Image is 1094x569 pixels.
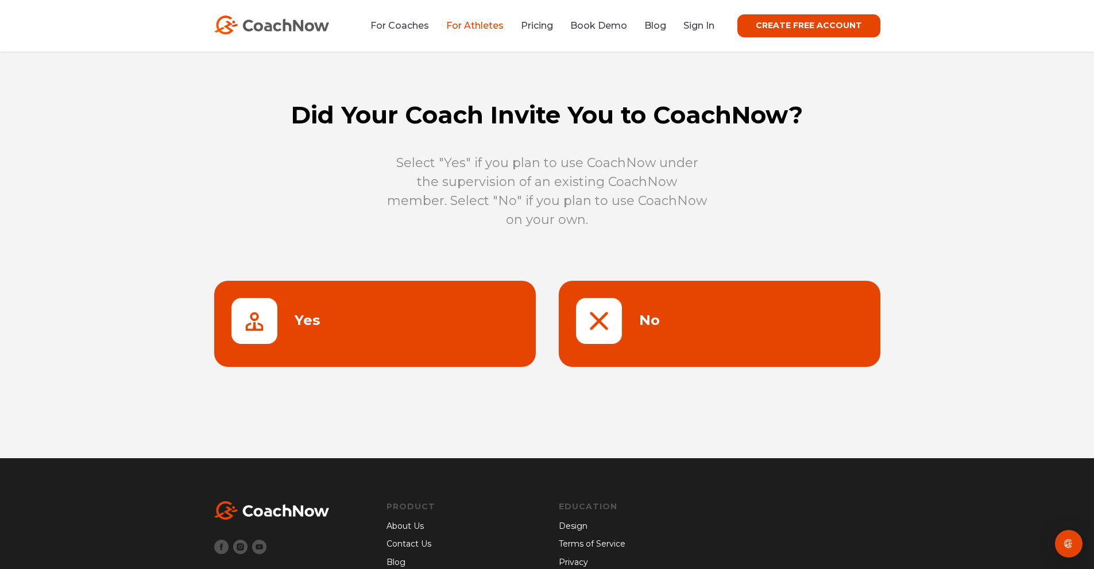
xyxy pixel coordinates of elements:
a: Terms of Service [559,538,708,551]
img: Youtube [252,540,266,554]
img: CoachNow Logo [214,16,329,34]
a: Contact Us [386,538,435,551]
a: Blog [644,20,666,31]
a: Sign In [683,20,714,31]
a: About Us [386,520,435,533]
p: Select "Yes" if you plan to use CoachNow under the supervision of an existing CoachNow member. Se... [386,153,708,229]
a: Blog [386,556,435,569]
a: Design [559,520,708,533]
a: Pricing [521,20,553,31]
img: White CoachNow Logo [214,501,329,520]
h1: Did Your Coach Invite You to CoachNow? [203,100,892,130]
a: For Coaches [370,20,429,31]
a: CREATE FREE ACCOUNT [737,14,880,37]
a: Book Demo [570,20,627,31]
a: Education [559,501,708,512]
a: Privacy [559,556,708,569]
img: Facebook [214,540,229,554]
img: Instagram [233,540,248,554]
a: For Athletes [446,20,504,31]
a: Product [386,501,435,512]
div: Open Intercom Messenger [1055,530,1083,558]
